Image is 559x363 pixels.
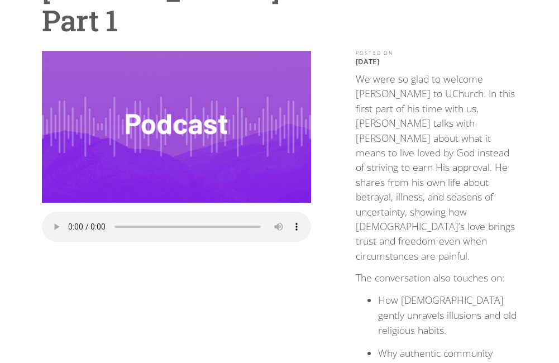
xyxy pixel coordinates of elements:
[42,51,311,202] img: Wayne Jacobsen at UChurch – Part 1
[356,270,517,285] p: The conversation also touches on:
[378,293,517,338] li: How [DEMOGRAPHIC_DATA] gently unravels illusions and old religious habits.
[356,51,517,56] div: POSTED ON
[42,212,311,242] audio: Your browser does not support the audio element.
[356,71,517,263] p: We were so glad to welcome [PERSON_NAME] to UChurch. In this first part of his time with us, [PER...
[356,57,517,66] p: [DATE]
